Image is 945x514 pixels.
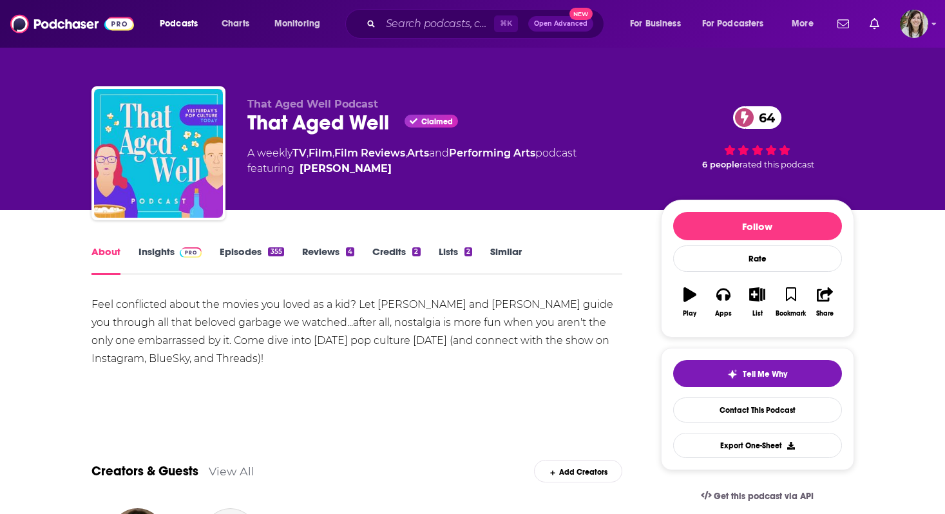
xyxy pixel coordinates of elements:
span: 64 [746,106,781,129]
a: View All [209,464,254,478]
a: Credits2 [372,245,420,275]
button: tell me why sparkleTell Me Why [673,360,842,387]
button: open menu [265,14,337,34]
div: Play [683,310,696,318]
div: Add Creators [534,460,622,482]
span: That Aged Well Podcast [247,98,378,110]
span: Charts [222,15,249,33]
span: Logged in as devinandrade [900,10,928,38]
a: Creators & Guests [91,463,198,479]
div: Feel conflicted about the movies you loved as a kid? Let [PERSON_NAME] and [PERSON_NAME] guide yo... [91,296,623,368]
span: 6 people [702,160,740,169]
div: List [752,310,763,318]
div: A weekly podcast [247,146,577,176]
span: , [332,147,334,159]
div: 2 [412,247,420,256]
a: Similar [490,245,522,275]
span: ⌘ K [494,15,518,32]
div: Apps [715,310,732,318]
a: InsightsPodchaser Pro [138,245,202,275]
span: More [792,15,814,33]
div: 355 [268,247,283,256]
span: For Podcasters [702,15,764,33]
a: Film Reviews [334,147,405,159]
button: List [740,279,774,325]
a: Paul Caiola [300,161,392,176]
img: Podchaser Pro [180,247,202,258]
button: open menu [151,14,215,34]
span: For Business [630,15,681,33]
a: Show notifications dropdown [832,13,854,35]
span: Tell Me Why [743,369,787,379]
a: Performing Arts [449,147,535,159]
div: Search podcasts, credits, & more... [358,9,616,39]
a: TV [292,147,307,159]
button: Play [673,279,707,325]
button: Follow [673,212,842,240]
a: Show notifications dropdown [864,13,884,35]
button: Export One-Sheet [673,433,842,458]
img: User Profile [900,10,928,38]
a: Episodes355 [220,245,283,275]
a: Film [309,147,332,159]
button: open menu [621,14,697,34]
img: That Aged Well [94,89,223,218]
span: Claimed [421,119,453,125]
input: Search podcasts, credits, & more... [381,14,494,34]
a: Get this podcast via API [691,481,825,512]
a: Reviews4 [302,245,354,275]
span: and [429,147,449,159]
img: Podchaser - Follow, Share and Rate Podcasts [10,12,134,36]
div: Share [816,310,834,318]
span: Get this podcast via API [714,491,814,502]
a: 64 [733,106,781,129]
button: Bookmark [774,279,808,325]
button: Apps [707,279,740,325]
button: Open AdvancedNew [528,16,593,32]
a: Contact This Podcast [673,397,842,423]
div: 64 6 peoplerated this podcast [661,98,854,178]
span: featuring [247,161,577,176]
span: Monitoring [274,15,320,33]
span: New [569,8,593,20]
button: open menu [694,14,783,34]
img: tell me why sparkle [727,369,738,379]
a: Charts [213,14,257,34]
span: Open Advanced [534,21,587,27]
div: 2 [464,247,472,256]
span: Podcasts [160,15,198,33]
span: rated this podcast [740,160,814,169]
button: Share [808,279,841,325]
a: About [91,245,120,275]
div: Bookmark [776,310,806,318]
span: , [405,147,407,159]
a: Lists2 [439,245,472,275]
span: , [307,147,309,159]
button: Show profile menu [900,10,928,38]
button: open menu [783,14,830,34]
div: 4 [346,247,354,256]
a: Arts [407,147,429,159]
div: Rate [673,245,842,272]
